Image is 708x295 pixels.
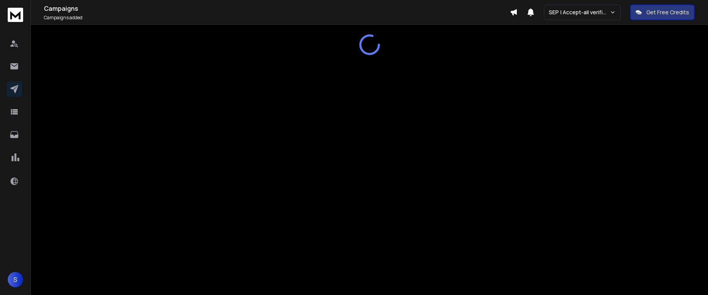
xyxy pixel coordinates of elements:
img: logo [8,8,23,22]
p: Get Free Credits [646,8,689,16]
p: SEP | Accept-all verifications [549,8,610,16]
button: S [8,272,23,287]
h1: Campaigns [44,4,510,13]
p: Campaigns added [44,15,510,21]
button: Get Free Credits [630,5,695,20]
